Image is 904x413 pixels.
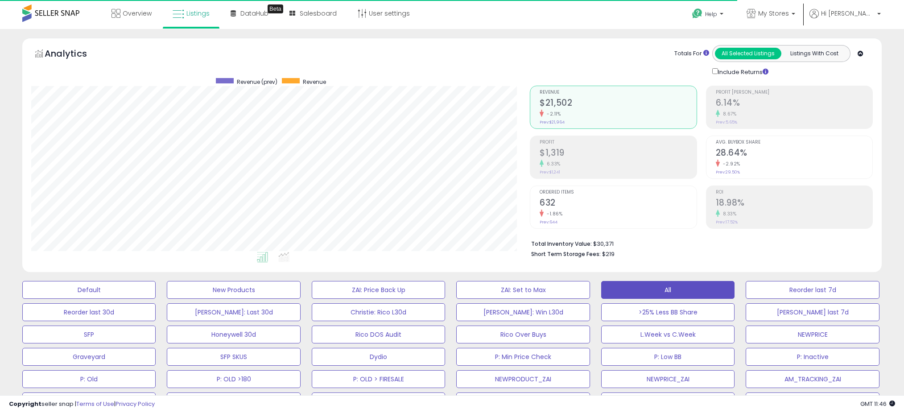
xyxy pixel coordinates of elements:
button: SFP SKUS [167,348,300,366]
button: [PERSON_NAME]: Win L30d [456,303,590,321]
span: 2025-09-15 11:46 GMT [860,400,895,408]
button: Default [22,281,156,299]
button: ZAI: Price Back Up [312,281,445,299]
a: Privacy Policy [116,400,155,408]
button: NEWPRICE_ZAI [601,370,735,388]
span: Avg. Buybox Share [716,140,872,145]
button: P: Inactive [746,348,879,366]
span: Ordered Items [540,190,696,195]
span: ROI [716,190,872,195]
h2: $21,502 [540,98,696,110]
small: Prev: 644 [540,219,557,225]
h2: 28.64% [716,148,872,160]
button: SFP [22,326,156,343]
h2: 6.14% [716,98,872,110]
small: -2.92% [720,161,740,167]
button: P: Low BB [601,348,735,366]
small: 8.33% [720,211,737,217]
span: Salesboard [300,9,337,18]
b: Short Term Storage Fees: [531,250,601,258]
button: [PERSON_NAME]: Last 30d [167,303,300,321]
small: 8.67% [720,111,737,117]
span: DataHub [240,9,268,18]
span: Revenue [303,78,326,86]
button: All [601,281,735,299]
li: $30,371 [531,238,866,248]
a: Help [685,1,732,29]
span: Profit [PERSON_NAME] [716,90,872,95]
span: Help [705,10,717,18]
span: Listings [186,9,210,18]
button: New Products [167,281,300,299]
button: Listings With Cost [781,48,847,59]
button: NEWPRICE [746,326,879,343]
h5: Analytics [45,47,104,62]
button: [PERSON_NAME] last 7d [746,303,879,321]
button: Christie: Rico L30d [312,303,445,321]
button: P: OLD >180 [167,370,300,388]
div: Totals For [674,50,709,58]
span: Revenue (prev) [237,78,277,86]
button: Reorder last 30d [22,303,156,321]
a: Terms of Use [76,400,114,408]
button: Rico Over Buys [456,326,590,343]
button: Rico DOS Audit [312,326,445,343]
button: L.Week vs C.Week [601,326,735,343]
span: My Stores [758,9,789,18]
button: Honeywell 30d [167,326,300,343]
button: All Selected Listings [715,48,781,59]
small: Prev: 5.65% [716,120,737,125]
h2: 18.98% [716,198,872,210]
button: >25% Less BB Share [601,303,735,321]
div: seller snap | | [9,400,155,409]
button: Reorder last 7d [746,281,879,299]
button: NEWPRODUCT_ZAI [456,370,590,388]
button: AM_TRACKING_ZAI [746,370,879,388]
a: Hi [PERSON_NAME] [809,9,881,29]
small: Prev: 29.50% [716,169,740,175]
strong: Copyright [9,400,41,408]
small: -1.86% [544,211,562,217]
div: Tooltip anchor [268,4,283,13]
small: Prev: $1,241 [540,169,560,175]
button: Dydio [312,348,445,366]
small: -2.11% [544,111,561,117]
button: P: Min Price Check [456,348,590,366]
div: Include Returns [706,66,779,77]
span: Profit [540,140,696,145]
b: Total Inventory Value: [531,240,592,248]
small: 6.33% [544,161,561,167]
span: Hi [PERSON_NAME] [821,9,875,18]
i: Get Help [692,8,703,19]
button: P: Old [22,370,156,388]
button: ZAI: Set to Max [456,281,590,299]
small: Prev: 17.52% [716,219,738,225]
h2: 632 [540,198,696,210]
small: Prev: $21,964 [540,120,565,125]
span: Revenue [540,90,696,95]
span: Overview [123,9,152,18]
button: P: OLD > FIRESALE [312,370,445,388]
button: Graveyard [22,348,156,366]
span: $219 [602,250,615,258]
h2: $1,319 [540,148,696,160]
